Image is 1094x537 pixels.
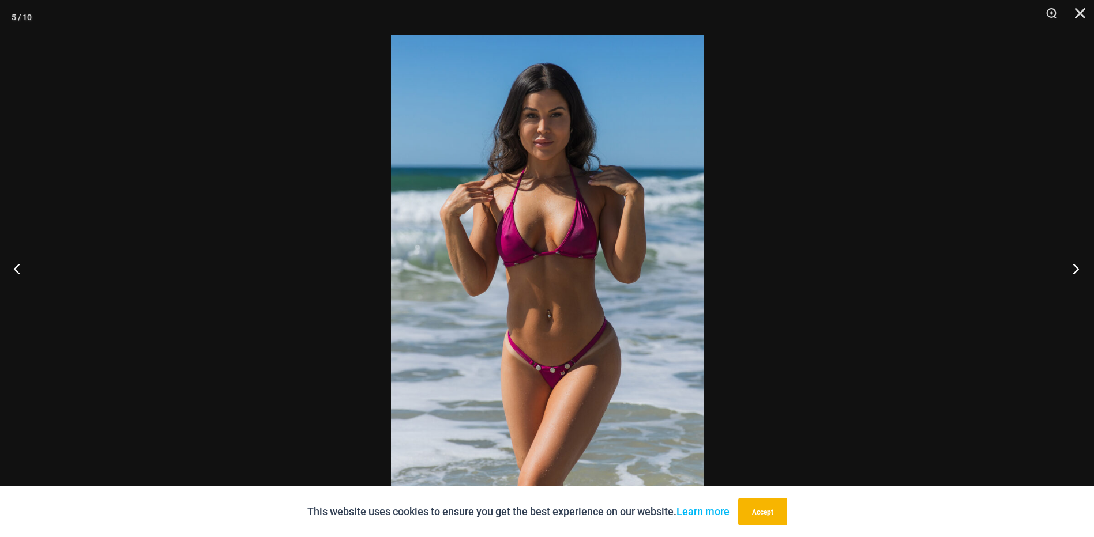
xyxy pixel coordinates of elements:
img: Tight Rope Pink 319 Top 4212 Micro 05 [391,35,704,502]
div: 5 / 10 [12,9,32,26]
button: Accept [738,498,787,525]
p: This website uses cookies to ensure you get the best experience on our website. [307,503,730,520]
button: Next [1051,240,1094,297]
a: Learn more [676,505,730,517]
